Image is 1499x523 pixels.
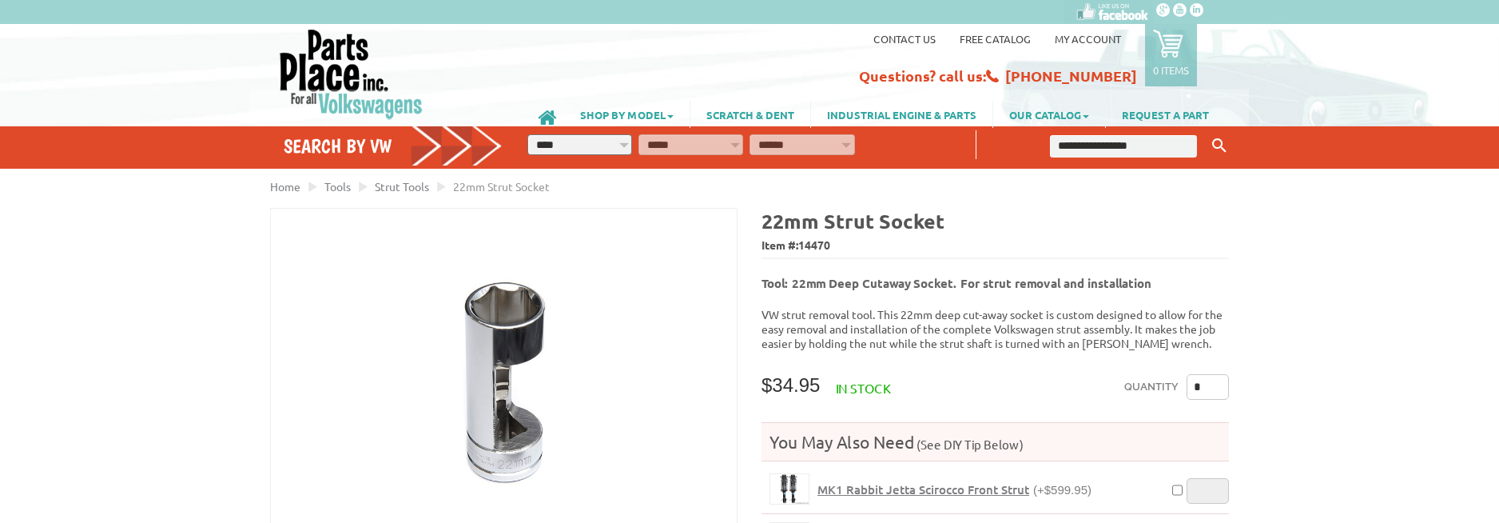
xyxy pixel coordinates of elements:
a: MK1 Rabbit Jetta Scirocco Front Strut [769,473,809,505]
span: Item #: [761,234,1229,258]
h4: Search by VW [284,134,503,158]
label: Quantity [1124,374,1179,400]
span: In stock [836,380,891,396]
a: MK1 Rabbit Jetta Scirocco Front Strut(+$599.95) [817,482,1091,497]
span: (+$599.95) [1033,483,1091,497]
span: MK1 Rabbit Jetta Scirocco Front Strut [817,481,1029,497]
a: INDUSTRIAL ENGINE & PARTS [811,101,992,128]
button: Keyword Search [1207,133,1231,159]
a: Free Catalog [960,32,1031,46]
img: Parts Place Inc! [278,28,424,120]
h4: You May Also Need [761,431,1229,453]
a: OUR CATALOG [993,101,1105,128]
span: (See DIY Tip Below) [914,437,1024,452]
a: Contact us [873,32,936,46]
a: 0 items [1145,24,1197,86]
img: MK1 Rabbit Jetta Scirocco Front Strut [770,474,809,504]
a: SCRATCH & DENT [690,101,810,128]
b: Tool: 22mm Deep Cutaway Socket. For strut removal and installation [761,275,1151,291]
a: Tools [324,179,351,194]
a: SHOP BY MODEL [564,101,690,128]
a: Strut Tools [375,179,429,194]
b: 22mm Strut Socket [761,208,944,234]
p: VW strut removal tool. This 22mm deep cut-away socket is custom designed to allow for the easy re... [761,307,1229,350]
span: 22mm Strut Socket [453,179,550,194]
span: 14470 [798,238,830,252]
p: 0 items [1153,63,1189,77]
a: Home [270,179,300,194]
a: My Account [1055,32,1121,46]
span: $34.95 [761,374,820,396]
a: REQUEST A PART [1106,101,1225,128]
